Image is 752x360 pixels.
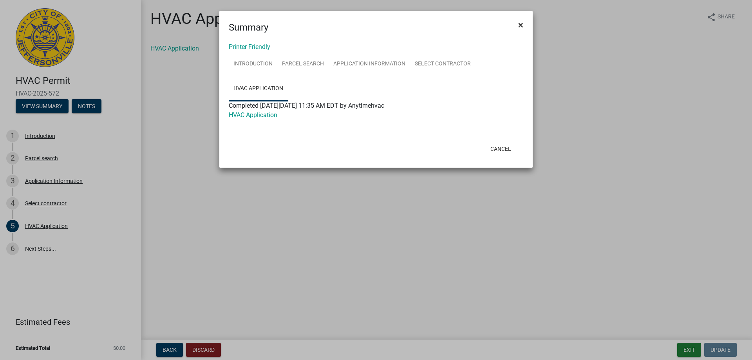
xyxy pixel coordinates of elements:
button: Cancel [484,142,517,156]
a: Application Information [329,52,410,77]
span: Completed [DATE][DATE] 11:35 AM EDT by Anytimehvac [229,102,384,109]
a: HVAC Application [229,76,288,101]
button: Close [512,14,530,36]
a: Introduction [229,52,277,77]
h4: Summary [229,20,268,34]
a: Select contractor [410,52,475,77]
a: Parcel search [277,52,329,77]
a: Printer Friendly [229,43,270,51]
a: HVAC Application [229,111,277,119]
span: × [518,20,523,31]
